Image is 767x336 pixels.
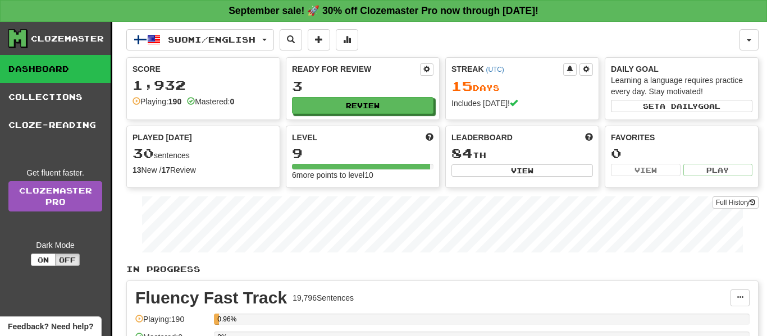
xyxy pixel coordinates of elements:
span: Score more points to level up [426,132,433,143]
div: 1,932 [133,78,274,92]
div: Ready for Review [292,63,420,75]
button: More stats [336,29,358,50]
div: sentences [133,146,274,161]
span: Suomi / English [168,35,255,44]
a: (UTC) [486,66,504,73]
div: 0.96% [217,314,219,325]
button: Suomi/English [126,29,274,50]
div: 9 [292,146,433,160]
span: 15 [451,78,473,94]
button: View [611,164,681,176]
div: 19,796 Sentences [293,292,354,303]
strong: September sale! 🚀 30% off Clozemaster Pro now through [DATE]! [229,5,538,16]
span: Open feedback widget [8,321,93,332]
span: 84 [451,145,473,161]
span: a daily [660,102,698,110]
a: ClozemasterPro [8,181,102,211]
button: Add sentence to collection [308,29,330,50]
div: New / Review [133,164,274,176]
div: Daily Goal [611,63,752,75]
div: 6 more points to level 10 [292,169,433,181]
span: 30 [133,145,154,161]
button: Play [683,164,753,176]
strong: 190 [168,97,181,106]
span: Level [292,132,317,143]
div: 3 [292,79,433,93]
div: Favorites [611,132,752,143]
div: 0 [611,146,752,160]
button: Off [55,254,80,266]
strong: 17 [161,165,170,174]
p: In Progress [126,264,759,275]
button: View [451,164,593,177]
div: Streak [451,63,563,75]
div: Fluency Fast Track [135,289,287,306]
div: Playing: 190 [135,314,208,332]
strong: 0 [230,97,234,106]
button: Seta dailygoal [611,100,752,112]
button: On [31,254,56,266]
span: Leaderboard [451,132,513,143]
div: th [451,146,593,161]
button: Full History [713,196,759,209]
button: Search sentences [280,29,302,50]
div: Day s [451,79,593,94]
div: Includes [DATE]! [451,98,593,109]
div: Score [133,63,274,75]
div: Clozemaster [31,33,104,44]
div: Playing: [133,96,181,107]
div: Mastered: [187,96,234,107]
div: Dark Mode [8,240,102,251]
span: This week in points, UTC [585,132,593,143]
span: Played [DATE] [133,132,192,143]
div: Learning a language requires practice every day. Stay motivated! [611,75,752,97]
div: Get fluent faster. [8,167,102,178]
button: Review [292,97,433,114]
strong: 13 [133,165,141,174]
